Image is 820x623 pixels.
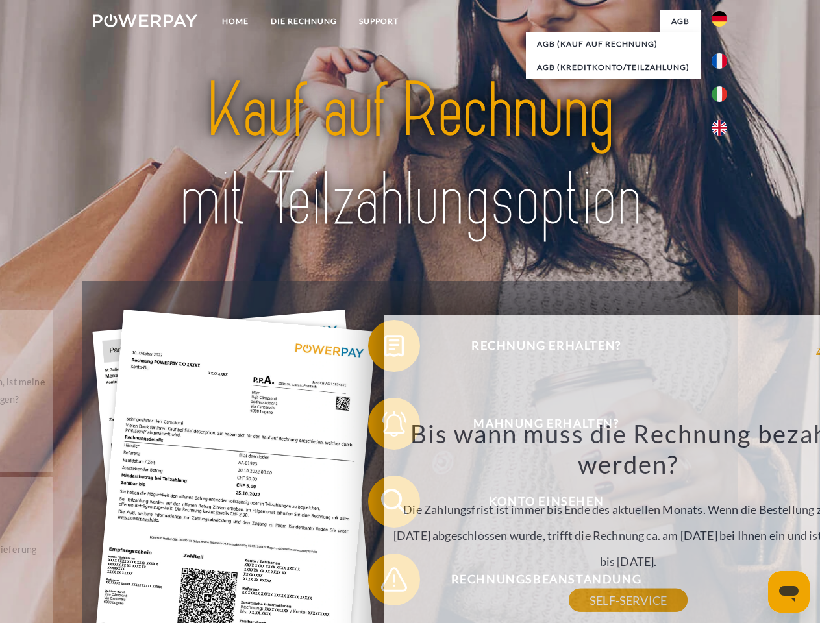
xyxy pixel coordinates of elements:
[211,10,260,33] a: Home
[712,86,727,102] img: it
[260,10,348,33] a: DIE RECHNUNG
[712,120,727,136] img: en
[712,11,727,27] img: de
[526,32,701,56] a: AGB (Kauf auf Rechnung)
[569,589,688,612] a: SELF-SERVICE
[526,56,701,79] a: AGB (Kreditkonto/Teilzahlung)
[124,62,696,249] img: title-powerpay_de.svg
[93,14,197,27] img: logo-powerpay-white.svg
[660,10,701,33] a: agb
[712,53,727,69] img: fr
[348,10,410,33] a: SUPPORT
[768,571,810,613] iframe: Schaltfläche zum Öffnen des Messaging-Fensters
